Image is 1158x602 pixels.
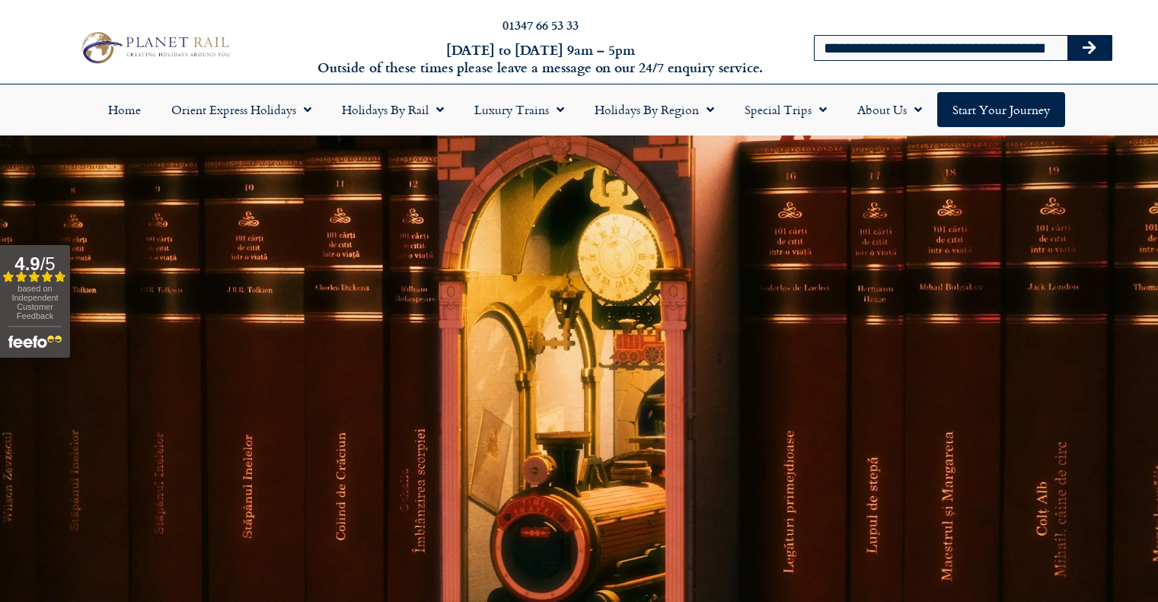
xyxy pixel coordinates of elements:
a: Holidays by Rail [327,92,459,127]
a: Home [93,92,156,127]
img: Planet Rail Train Holidays Logo [75,28,234,67]
h6: [DATE] to [DATE] 9am – 5pm Outside of these times please leave a message on our 24/7 enquiry serv... [313,41,768,77]
a: About Us [842,92,937,127]
a: Start your Journey [937,92,1065,127]
a: Holidays by Region [579,92,729,127]
a: Orient Express Holidays [156,92,327,127]
nav: Menu [8,92,1150,127]
a: 01347 66 53 33 [502,16,579,33]
a: Luxury Trains [459,92,579,127]
button: Search [1067,36,1112,60]
a: Special Trips [729,92,842,127]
